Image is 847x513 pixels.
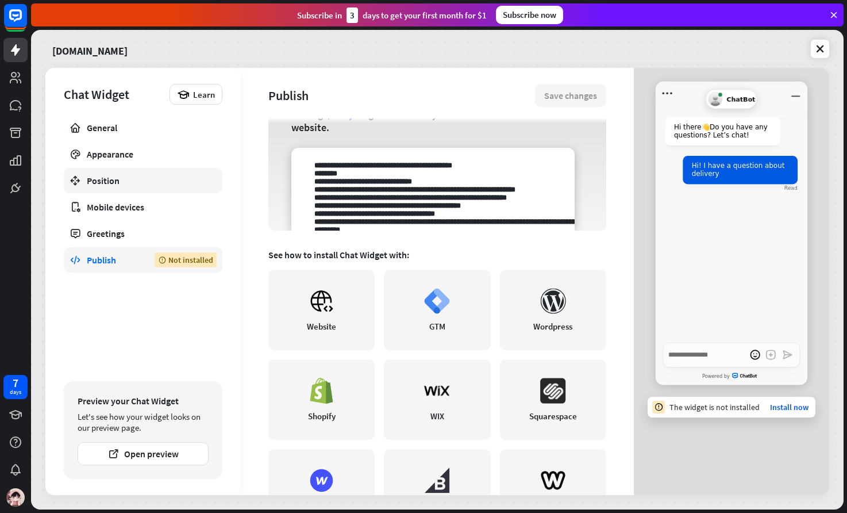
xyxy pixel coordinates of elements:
button: Open menu [660,86,675,101]
span: Powered by [702,374,730,379]
div: Shopify [308,411,336,422]
a: General [64,115,222,140]
div: ChatBot [706,90,757,109]
a: Greetings [64,221,222,246]
span: ChatBot [727,95,756,103]
span: ChatBot [732,373,760,380]
a: Publish Not installed [64,247,222,273]
a: [DOMAIN_NAME] [52,37,128,61]
a: Position [64,168,222,193]
button: open emoji picker [747,347,763,363]
div: Subscribe now [496,6,563,24]
a: Website [268,270,375,350]
a: Shopify [268,359,375,440]
div: General [87,122,199,133]
a: Powered byChatBot [656,369,807,384]
div: Publish [87,254,137,266]
div: Squarespace [529,411,577,422]
div: WIX [430,411,444,422]
div: Position [87,175,199,186]
div: See how to install Chat Widget with: [268,249,606,261]
div: Preview your Chat Widget [78,395,209,407]
span: Hi there 👋 Do you have any questions? Let’s chat! [674,124,768,139]
div: Mobile devices [87,201,199,213]
button: Add an attachment [763,347,779,363]
a: WIX [384,359,490,440]
a: Mobile devices [64,194,222,220]
div: Let's see how your widget looks on our preview page. [78,411,209,433]
span: Learn [193,89,215,100]
textarea: Write a message… [663,343,800,367]
div: Appearance [87,148,199,160]
button: Open preview [78,442,209,465]
a: Squarespace [500,359,606,440]
button: Send a message [780,347,795,363]
div: Publish [268,87,535,104]
button: Open LiveChat chat widget [9,5,44,39]
div: 3 [346,7,358,23]
button: Save changes [535,84,606,107]
div: GTM [429,321,445,332]
div: 7 [13,378,18,388]
div: Not installed [155,252,217,267]
span: Hi! I have a question about delivery [692,162,785,177]
div: Wordpress [533,321,572,332]
div: Chat Widget [64,86,164,102]
div: The widget is not installed [669,402,760,412]
a: 7 days [3,375,28,399]
a: Appearance [64,141,222,167]
div: Subscribe in days to get your first month for $1 [297,7,487,23]
button: Minimize window [788,86,803,101]
div: Greetings [87,228,199,239]
div: Website [307,321,336,332]
div: days [10,388,21,396]
a: Install now [770,402,808,412]
a: GTM [384,270,490,350]
a: Wordpress [500,270,606,350]
div: Read [784,185,798,191]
